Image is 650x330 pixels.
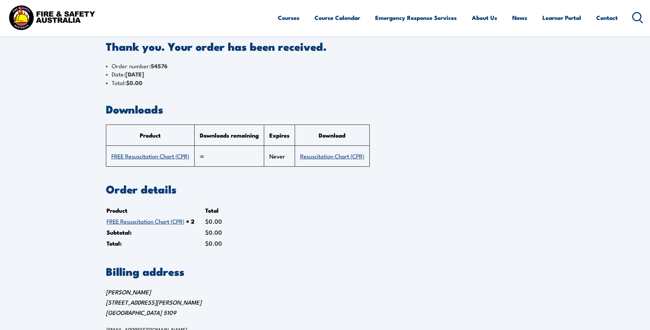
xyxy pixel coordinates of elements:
strong: 54576 [151,61,168,70]
th: Total: [107,238,205,248]
a: About Us [472,9,497,27]
a: FREE Resuscitation Chart (CPR) [107,217,184,225]
a: News [512,9,527,27]
a: Learner Portal [542,9,581,27]
th: Total [205,205,232,215]
span: 0.00 [205,228,222,236]
span: $ [205,228,209,236]
th: Subtotal: [107,227,205,237]
h2: Order details [106,184,544,193]
h2: Billing address [106,266,544,276]
a: Emergency Response Services [375,9,457,27]
a: Contact [596,9,618,27]
td: Never [264,146,295,167]
span: Download [319,131,345,140]
strong: × 2 [186,217,194,226]
li: Order number: [106,62,544,70]
span: $ [205,217,209,225]
bdi: 0.00 [126,78,143,87]
span: Expires [269,131,290,140]
th: Product [107,205,205,215]
span: Downloads remaining [200,131,259,140]
strong: [DATE] [125,70,144,79]
li: Date: [106,70,544,78]
span: $ [126,78,130,87]
h2: Downloads [106,104,544,114]
bdi: 0.00 [205,217,222,225]
span: $ [205,239,209,247]
a: Course Calendar [315,9,360,27]
span: Product [140,131,161,140]
span: 0.00 [205,239,222,247]
a: Resuscitation Chart (CPR) [300,152,364,160]
td: ∞ [194,146,264,167]
a: FREE Resuscitation Chart (CPR) [111,152,189,160]
p: Thank you. Your order has been received. [106,41,544,51]
a: Courses [278,9,299,27]
li: Total: [106,79,544,87]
